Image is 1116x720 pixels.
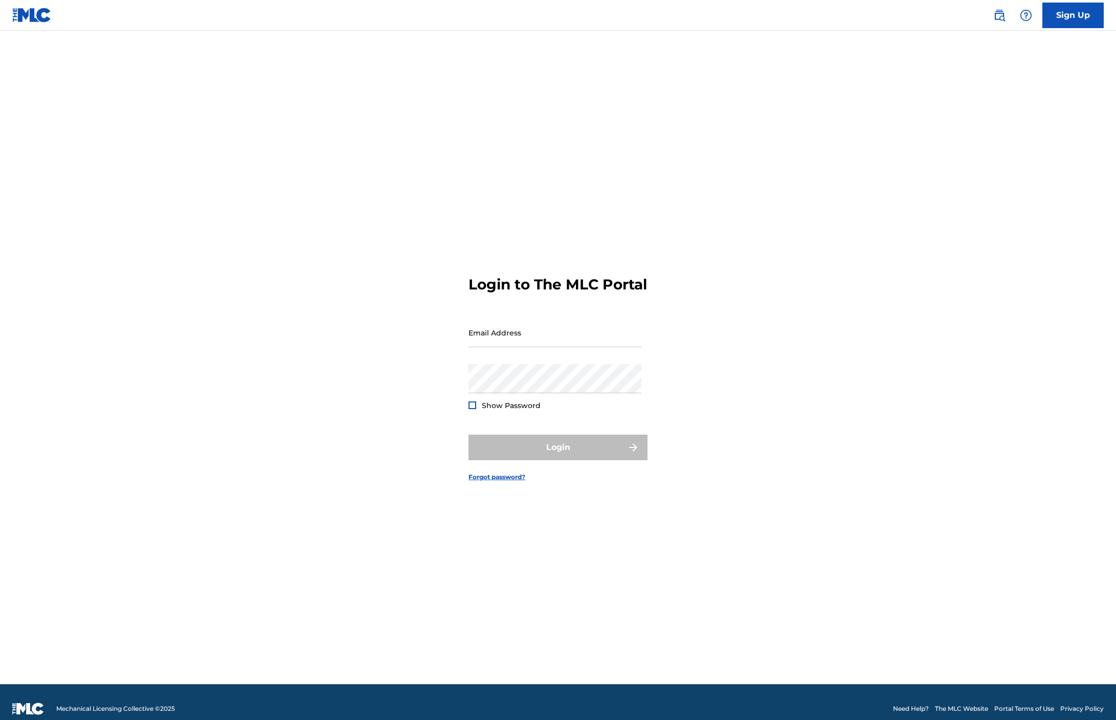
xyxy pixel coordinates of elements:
[468,472,525,482] a: Forgot password?
[1042,3,1104,28] a: Sign Up
[1020,9,1032,21] img: help
[893,704,929,713] a: Need Help?
[468,276,647,294] h3: Login to The MLC Portal
[935,704,988,713] a: The MLC Website
[1016,5,1036,26] div: Help
[12,703,44,715] img: logo
[12,8,52,22] img: MLC Logo
[56,704,175,713] span: Mechanical Licensing Collective © 2025
[994,704,1054,713] a: Portal Terms of Use
[989,5,1010,26] a: Public Search
[993,9,1006,21] img: search
[482,401,541,410] span: Show Password
[1060,704,1104,713] a: Privacy Policy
